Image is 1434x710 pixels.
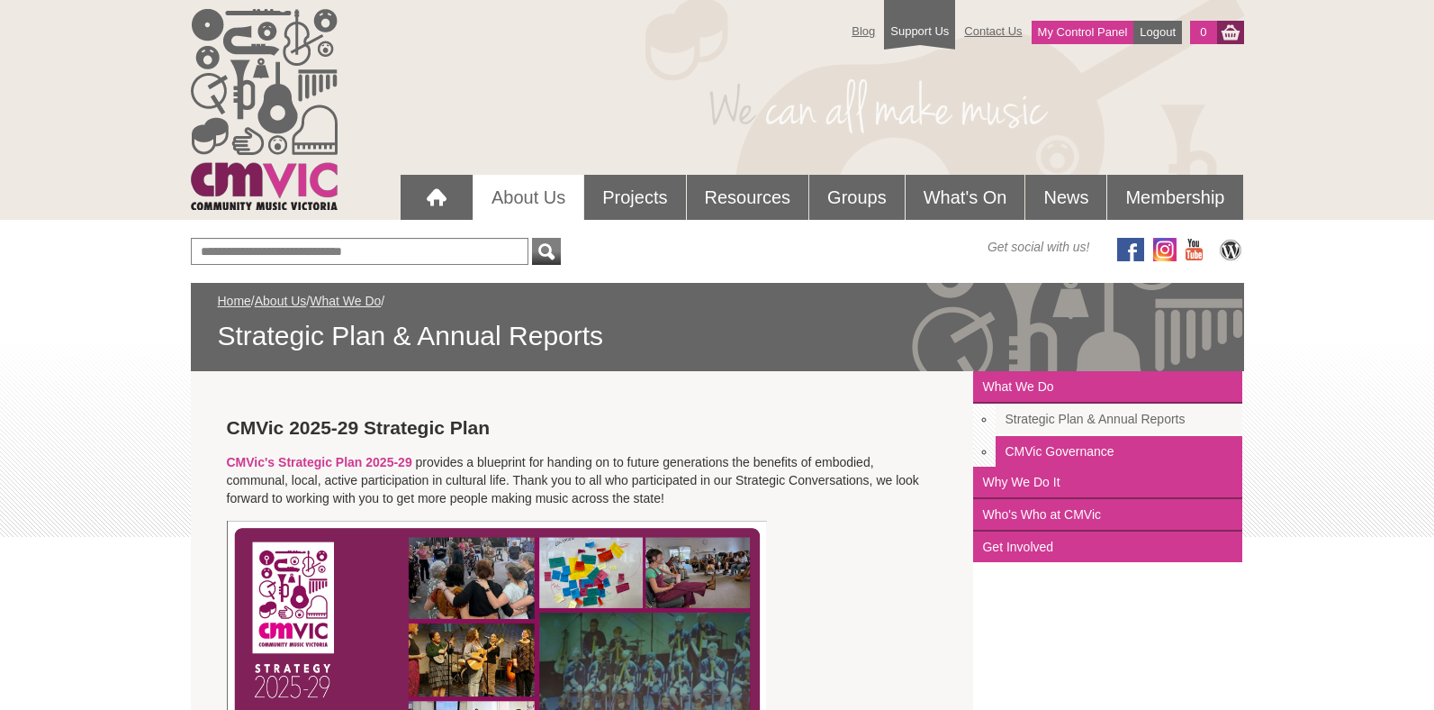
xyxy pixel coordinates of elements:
[996,404,1242,436] a: Strategic Plan & Annual Reports
[973,371,1242,404] a: What We Do
[996,436,1242,467] a: CMVic Governance
[1032,21,1134,44] a: My Control Panel
[1190,21,1216,44] a: 0
[955,15,1031,47] a: Contact Us
[906,175,1025,220] a: What's On
[584,175,685,220] a: Projects
[973,499,1242,532] a: Who's Who at CMVic
[473,175,583,220] a: About Us
[973,467,1242,499] a: Why We Do It
[988,238,1090,256] span: Get social with us!
[687,175,809,220] a: Resources
[1133,21,1182,44] a: Logout
[1153,238,1177,261] img: icon-instagram.png
[218,294,251,308] a: Home
[1025,175,1106,220] a: News
[227,455,412,469] a: CMVic's Strategic Plan 2025-29
[218,292,1217,353] div: / / /
[227,416,938,440] h3: CMVic 2025-29 Strategic Plan
[310,294,381,308] a: What We Do
[255,294,307,308] a: About Us
[843,15,884,47] a: Blog
[1107,175,1242,220] a: Membership
[809,175,905,220] a: Groups
[973,532,1242,562] a: Get Involved
[227,453,938,507] p: provides a blueprint for handing on to future generations the benefits of embodied, communal, loc...
[218,319,1217,353] span: Strategic Plan & Annual Reports
[1217,238,1244,261] img: CMVic Blog
[191,9,338,210] img: cmvic_logo.png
